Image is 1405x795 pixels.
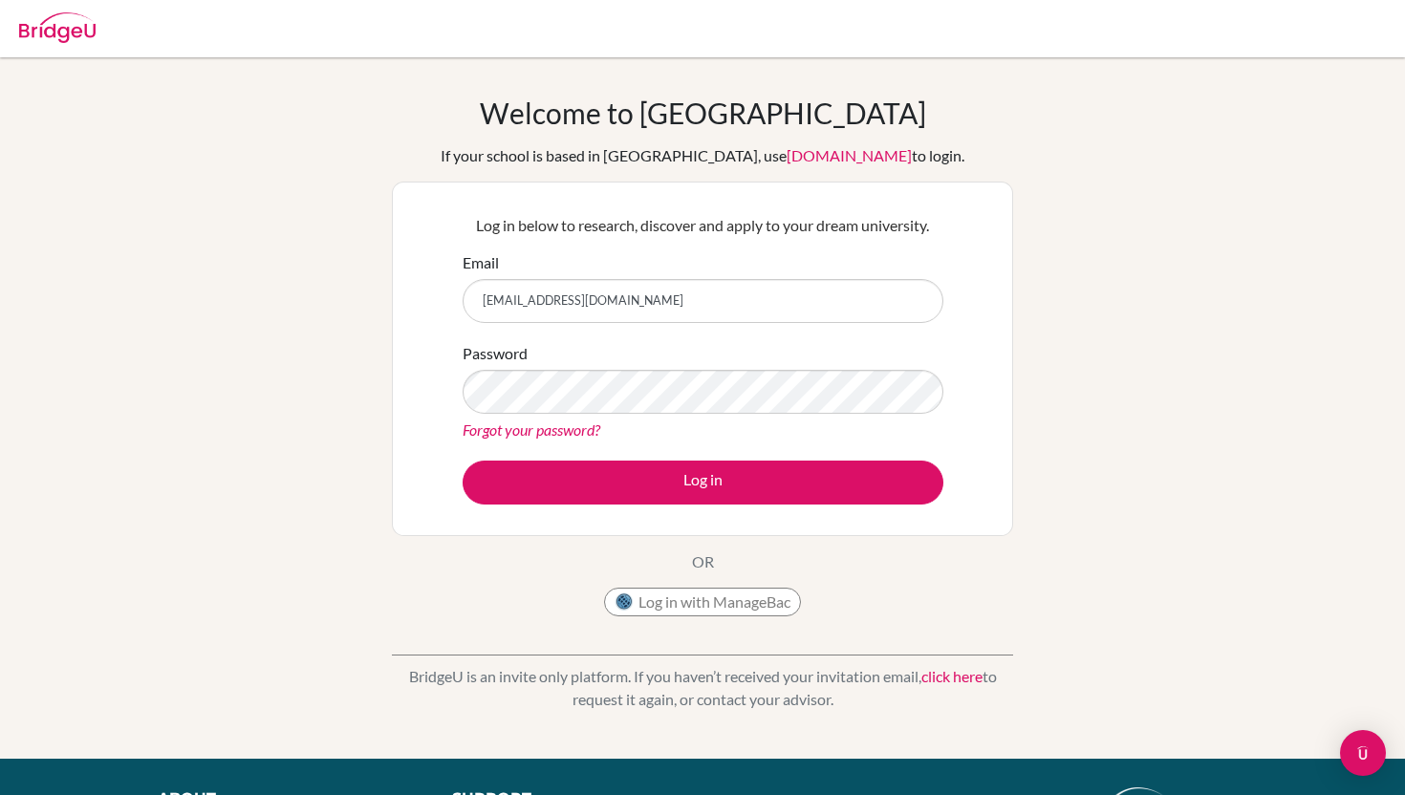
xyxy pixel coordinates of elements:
[463,251,499,274] label: Email
[463,420,600,439] a: Forgot your password?
[463,214,943,237] p: Log in below to research, discover and apply to your dream university.
[692,550,714,573] p: OR
[480,96,926,130] h1: Welcome to [GEOGRAPHIC_DATA]
[392,665,1013,711] p: BridgeU is an invite only platform. If you haven’t received your invitation email, to request it ...
[604,588,801,616] button: Log in with ManageBac
[463,342,528,365] label: Password
[463,461,943,505] button: Log in
[787,146,912,164] a: [DOMAIN_NAME]
[441,144,964,167] div: If your school is based in [GEOGRAPHIC_DATA], use to login.
[19,12,96,43] img: Bridge-U
[921,667,983,685] a: click here
[1340,730,1386,776] div: Open Intercom Messenger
